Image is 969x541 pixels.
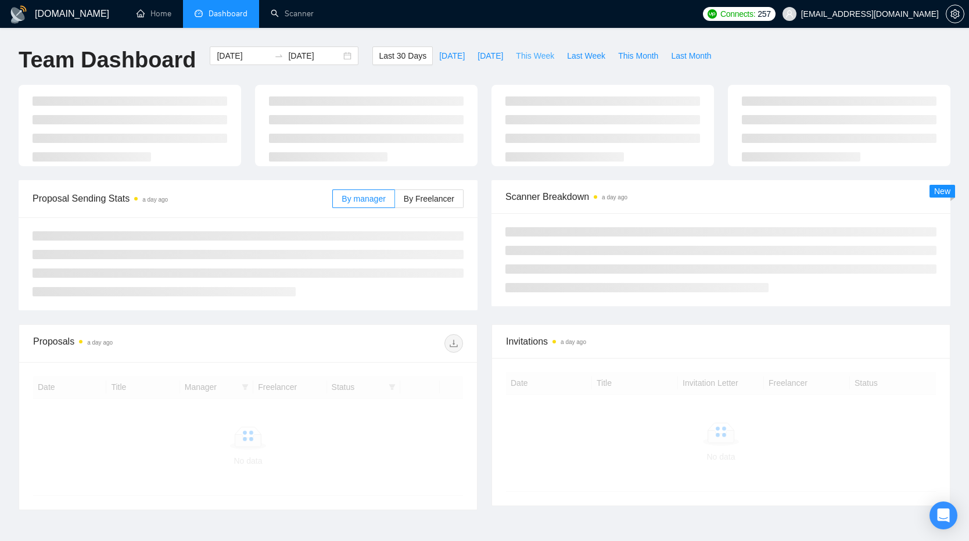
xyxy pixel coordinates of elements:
[288,49,341,62] input: End date
[471,46,509,65] button: [DATE]
[671,49,711,62] span: Last Month
[274,51,283,60] span: swap-right
[505,189,936,204] span: Scanner Breakdown
[195,9,203,17] span: dashboard
[19,46,196,74] h1: Team Dashboard
[516,49,554,62] span: This Week
[567,49,605,62] span: Last Week
[946,9,964,19] a: setting
[758,8,770,20] span: 257
[612,46,665,65] button: This Month
[87,339,113,346] time: a day ago
[271,9,314,19] a: searchScanner
[404,194,454,203] span: By Freelancer
[372,46,433,65] button: Last 30 Days
[433,46,471,65] button: [DATE]
[934,187,950,196] span: New
[217,49,270,62] input: Start date
[142,196,168,203] time: a day ago
[708,9,717,19] img: upwork-logo.png
[439,49,465,62] span: [DATE]
[618,49,658,62] span: This Month
[33,334,248,353] div: Proposals
[342,194,385,203] span: By manager
[561,339,586,345] time: a day ago
[33,191,332,206] span: Proposal Sending Stats
[9,5,28,24] img: logo
[509,46,561,65] button: This Week
[137,9,171,19] a: homeHome
[785,10,794,18] span: user
[379,49,426,62] span: Last 30 Days
[720,8,755,20] span: Connects:
[946,5,964,23] button: setting
[478,49,503,62] span: [DATE]
[209,9,247,19] span: Dashboard
[506,334,936,349] span: Invitations
[665,46,717,65] button: Last Month
[274,51,283,60] span: to
[929,501,957,529] div: Open Intercom Messenger
[561,46,612,65] button: Last Week
[602,194,627,200] time: a day ago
